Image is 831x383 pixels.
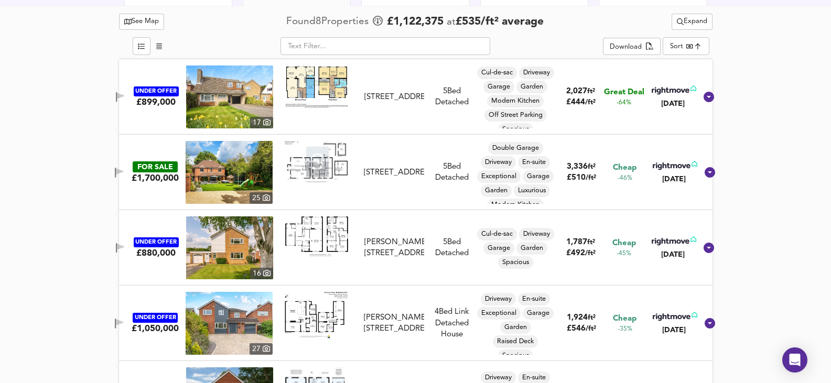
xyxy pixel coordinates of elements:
[364,167,424,178] div: [STREET_ADDRESS]
[186,65,273,128] img: property thumbnail
[186,292,273,355] a: property thumbnail 27
[484,109,547,122] div: Off Street Parking
[523,309,554,318] span: Garage
[186,292,273,355] img: property thumbnail
[136,96,176,108] div: £899,000
[518,373,550,382] span: En-suite
[483,81,514,93] div: Garage
[428,86,476,108] div: 5 Bed Detached
[477,307,521,320] div: Exceptional
[500,323,531,332] span: Garden
[134,237,179,247] div: UNDER OFFER
[610,41,642,53] div: Download
[567,314,588,322] span: 1,924
[481,158,516,167] span: Driveway
[498,349,533,362] div: Spacious
[518,158,550,167] span: En-suite
[285,65,348,108] img: Floorplan
[136,247,176,259] div: £880,000
[132,172,179,184] div: £1,700,000
[487,96,544,106] span: Modern Kitchen
[250,192,273,204] div: 25
[567,163,588,171] span: 3,336
[133,161,178,172] div: FOR SALE
[523,170,554,183] div: Garage
[566,99,596,106] span: £ 444
[186,141,273,204] a: property thumbnail 25
[703,242,715,254] svg: Show Details
[586,174,596,181] span: / ft²
[518,293,550,305] div: En-suite
[124,16,159,28] span: See Map
[428,161,476,184] div: 5 Bed Detached
[493,335,538,348] div: Raised Deck
[588,163,596,170] span: ft²
[360,312,428,335] div: Duncan Drive, Boxgrove, Guildford, Surrey, GU1 2NR
[617,249,631,258] span: -45%
[498,351,533,360] span: Spacious
[498,256,533,269] div: Spacious
[481,186,512,195] span: Garden
[481,373,516,382] span: Driveway
[585,250,596,257] span: / ft²
[618,325,632,334] span: -35%
[782,347,807,373] div: Open Intercom Messenger
[516,244,547,253] span: Garden
[588,314,596,321] span: ft²
[481,156,516,169] div: Driveway
[250,343,273,355] div: 27
[285,292,348,338] img: Floorplan
[119,14,165,30] button: See Map
[487,95,544,107] div: Modern Kitchen
[567,174,596,182] span: £ 510
[428,307,476,340] div: 4 Bed Link Detached House
[387,14,444,30] span: £ 1,122,375
[364,312,424,335] div: [PERSON_NAME][STREET_ADDRESS]
[285,141,348,182] img: Floorplan
[488,144,543,153] span: Double Garage
[477,67,517,79] div: Cul-de-sac
[487,200,544,210] span: Modern Kitchen
[519,68,554,78] span: Driveway
[617,99,631,107] span: -64%
[250,268,273,279] div: 16
[650,99,696,109] div: [DATE]
[477,228,517,240] div: Cul-de-sac
[514,186,550,195] span: Luxurious
[280,37,490,55] input: Text Filter...
[587,239,595,246] span: ft²
[493,337,538,346] span: Raised Deck
[585,99,596,106] span: / ft²
[186,216,273,279] a: property thumbnail 16
[677,16,707,28] span: Expand
[523,172,554,181] span: Garage
[477,172,521,181] span: Exceptional
[704,317,716,330] svg: Show Details
[360,92,428,103] div: Frobisher Gardens, Guildford, Surrey, GU1 2NT
[663,37,709,55] div: Sort
[484,111,547,120] span: Off Street Parking
[586,325,596,332] span: / ft²
[651,174,697,184] div: [DATE]
[604,87,644,98] span: Great Deal
[618,174,632,183] span: -46%
[477,170,521,183] div: Exceptional
[566,87,587,95] span: 2,027
[498,258,533,267] span: Spacious
[603,38,660,56] div: split button
[447,17,456,27] span: at
[481,184,512,197] div: Garden
[704,166,716,179] svg: Show Details
[566,249,596,257] span: £ 492
[133,313,178,323] div: UNDER OFFER
[603,38,660,56] button: Download
[488,142,543,155] div: Double Garage
[651,325,697,335] div: [DATE]
[703,91,715,103] svg: Show Details
[186,141,273,204] img: property thumbnail
[500,321,531,334] div: Garden
[119,210,713,286] div: UNDER OFFER£880,000 property thumbnail 16 Floorplan[PERSON_NAME][STREET_ADDRESS]5Bed DetachedCul-...
[119,286,713,361] div: UNDER OFFER£1,050,000 property thumbnail 27 Floorplan[PERSON_NAME][STREET_ADDRESS]4Bed Link Detac...
[134,86,179,96] div: UNDER OFFER
[186,65,273,128] a: property thumbnail 17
